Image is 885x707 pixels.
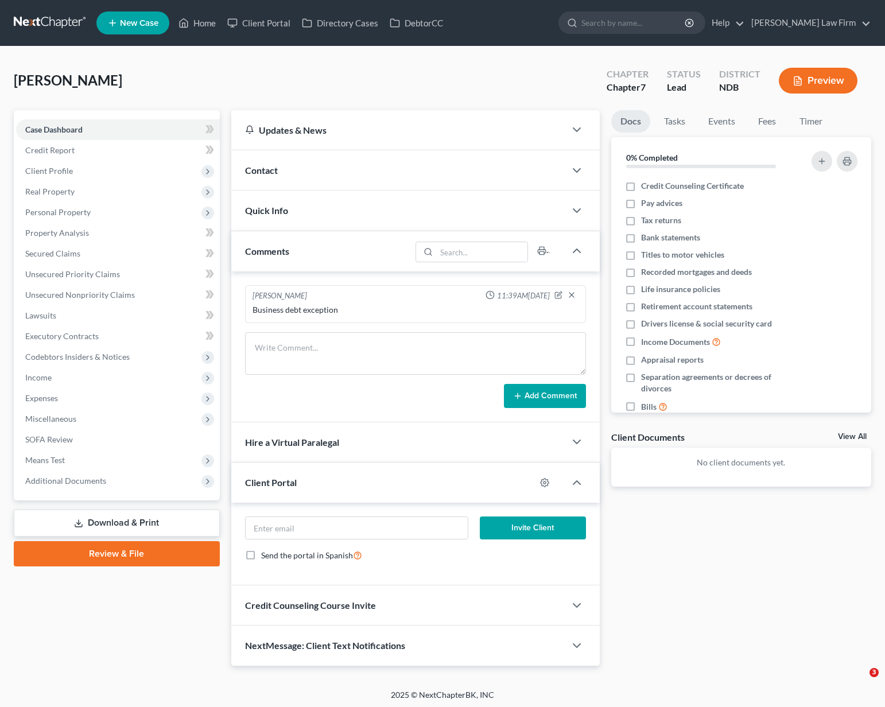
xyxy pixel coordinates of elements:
[261,550,353,560] span: Send the portal in Spanish
[25,145,75,155] span: Credit Report
[719,68,760,81] div: District
[25,248,80,258] span: Secured Claims
[838,433,867,441] a: View All
[14,72,122,88] span: [PERSON_NAME]
[641,336,710,348] span: Income Documents
[173,13,222,33] a: Home
[296,13,384,33] a: Directory Cases
[626,153,678,162] strong: 0% Completed
[253,304,579,316] div: Business debt exception
[120,19,158,28] span: New Case
[245,600,376,611] span: Credit Counseling Course Invite
[641,283,720,295] span: Life insurance policies
[667,81,701,94] div: Lead
[504,384,586,408] button: Add Comment
[641,249,724,261] span: Titles to motor vehicles
[25,310,56,320] span: Lawsuits
[16,140,220,161] a: Credit Report
[641,371,797,394] span: Separation agreements or decrees of divorces
[16,285,220,305] a: Unsecured Nonpriority Claims
[16,119,220,140] a: Case Dashboard
[790,110,832,133] a: Timer
[25,455,65,465] span: Means Test
[480,516,586,539] button: Invite Client
[581,12,686,33] input: Search by name...
[25,434,73,444] span: SOFA Review
[641,401,657,413] span: Bills
[641,301,752,312] span: Retirement account statements
[16,264,220,285] a: Unsecured Priority Claims
[641,266,752,278] span: Recorded mortgages and deeds
[25,187,75,196] span: Real Property
[436,242,527,262] input: Search...
[25,125,83,134] span: Case Dashboard
[746,13,871,33] a: [PERSON_NAME] Law Firm
[641,180,744,192] span: Credit Counseling Certificate
[245,437,339,448] span: Hire a Virtual Paralegal
[655,110,694,133] a: Tasks
[25,290,135,300] span: Unsecured Nonpriority Claims
[719,81,760,94] div: NDB
[25,372,52,382] span: Income
[253,290,307,302] div: [PERSON_NAME]
[245,165,278,176] span: Contact
[246,517,468,539] input: Enter email
[222,13,296,33] a: Client Portal
[245,124,552,136] div: Updates & News
[25,331,99,341] span: Executory Contracts
[384,13,449,33] a: DebtorCC
[779,68,857,94] button: Preview
[25,228,89,238] span: Property Analysis
[641,318,772,329] span: Drivers license & social security card
[16,223,220,243] a: Property Analysis
[620,457,862,468] p: No client documents yet.
[16,326,220,347] a: Executory Contracts
[611,431,685,443] div: Client Documents
[749,110,786,133] a: Fees
[641,232,700,243] span: Bank statements
[641,197,682,209] span: Pay advices
[25,166,73,176] span: Client Profile
[611,110,650,133] a: Docs
[846,668,874,696] iframe: Intercom live chat
[14,510,220,537] a: Download & Print
[245,477,297,488] span: Client Portal
[706,13,744,33] a: Help
[245,246,289,257] span: Comments
[607,81,649,94] div: Chapter
[25,269,120,279] span: Unsecured Priority Claims
[667,68,701,81] div: Status
[641,215,681,226] span: Tax returns
[245,640,405,651] span: NextMessage: Client Text Notifications
[16,429,220,450] a: SOFA Review
[16,243,220,264] a: Secured Claims
[641,354,704,366] span: Appraisal reports
[607,68,649,81] div: Chapter
[25,476,106,485] span: Additional Documents
[245,205,288,216] span: Quick Info
[25,393,58,403] span: Expenses
[14,541,220,566] a: Review & File
[25,414,76,424] span: Miscellaneous
[25,352,130,362] span: Codebtors Insiders & Notices
[699,110,744,133] a: Events
[497,290,550,301] span: 11:39AM[DATE]
[641,81,646,92] span: 7
[870,668,879,677] span: 3
[16,305,220,326] a: Lawsuits
[25,207,91,217] span: Personal Property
